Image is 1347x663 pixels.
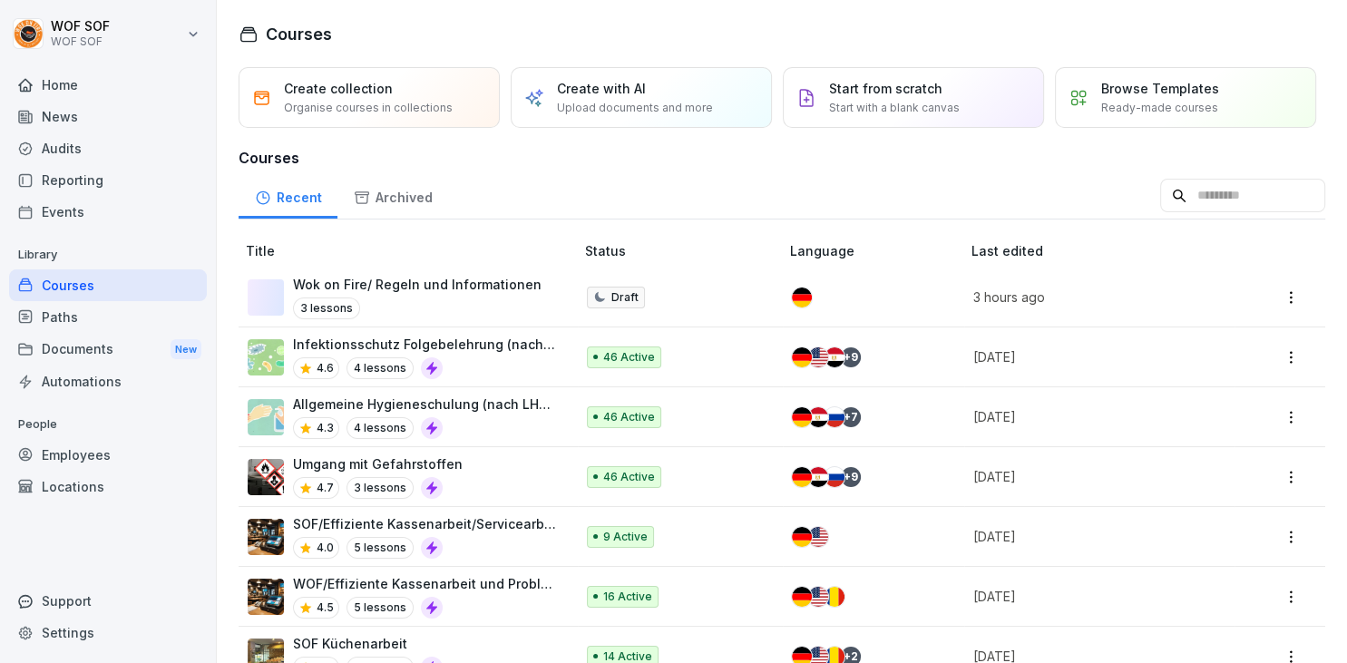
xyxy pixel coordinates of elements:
[347,477,414,499] p: 3 lessons
[808,347,828,367] img: us.svg
[317,420,334,436] p: 4.3
[9,333,207,366] a: DocumentsNew
[246,241,578,260] p: Title
[825,347,844,367] img: eg.svg
[603,589,652,605] p: 16 Active
[347,357,414,379] p: 4 lessons
[971,241,1235,260] p: Last edited
[792,288,812,307] img: de.svg
[248,339,284,375] img: tgff07aey9ahi6f4hltuk21p.png
[248,399,284,435] img: gxsnf7ygjsfsmxd96jxi4ufn.png
[284,79,393,98] p: Create collection
[171,339,201,360] div: New
[792,587,812,607] img: de.svg
[585,241,782,260] p: Status
[317,540,334,556] p: 4.0
[317,480,334,496] p: 4.7
[9,240,207,269] p: Library
[293,634,443,653] p: SOF Küchenarbeit
[293,514,556,533] p: SOF/Effiziente Kassenarbeit/Servicearbeit und Problemlösungen
[790,241,964,260] p: Language
[9,585,207,617] div: Support
[9,196,207,228] a: Events
[829,79,942,98] p: Start from scratch
[808,527,828,547] img: us.svg
[266,22,332,46] h1: Courses
[9,101,207,132] a: News
[239,172,337,219] a: Recent
[248,459,284,495] img: ro33qf0i8ndaw7nkfv0stvse.png
[9,333,207,366] div: Documents
[973,288,1213,307] p: 3 hours ago
[841,347,861,367] div: + 9
[1101,79,1219,98] p: Browse Templates
[337,172,448,219] a: Archived
[603,409,655,425] p: 46 Active
[293,395,556,414] p: Allgemeine Hygieneschulung (nach LHMV §4)
[611,289,639,306] p: Draft
[347,537,414,559] p: 5 lessons
[557,100,713,116] p: Upload documents and more
[293,297,360,319] p: 3 lessons
[51,35,110,48] p: WOF SOF
[347,417,414,439] p: 4 lessons
[792,407,812,427] img: de.svg
[9,410,207,439] p: People
[973,527,1213,546] p: [DATE]
[603,469,655,485] p: 46 Active
[973,347,1213,366] p: [DATE]
[825,407,844,427] img: ru.svg
[51,19,110,34] p: WOF SOF
[9,439,207,471] a: Employees
[973,407,1213,426] p: [DATE]
[239,147,1325,169] h3: Courses
[9,269,207,301] a: Courses
[9,69,207,101] a: Home
[317,600,334,616] p: 4.5
[808,407,828,427] img: eg.svg
[841,407,861,427] div: + 7
[557,79,646,98] p: Create with AI
[293,275,542,294] p: Wok on Fire/ Regeln und Informationen
[293,454,463,473] p: Umgang mit Gefahrstoffen
[9,366,207,397] a: Automations
[808,587,828,607] img: us.svg
[792,467,812,487] img: de.svg
[808,467,828,487] img: eg.svg
[825,467,844,487] img: ru.svg
[603,529,648,545] p: 9 Active
[973,467,1213,486] p: [DATE]
[9,617,207,648] a: Settings
[248,519,284,555] img: hylcge7l2zcqk2935eqvc2vv.png
[841,467,861,487] div: + 9
[1101,100,1218,116] p: Ready-made courses
[973,587,1213,606] p: [DATE]
[284,100,453,116] p: Organise courses in collections
[293,574,556,593] p: WOF/Effiziente Kassenarbeit und Problemlösungen
[347,597,414,619] p: 5 lessons
[792,527,812,547] img: de.svg
[792,347,812,367] img: de.svg
[829,100,960,116] p: Start with a blank canvas
[9,471,207,502] a: Locations
[603,349,655,366] p: 46 Active
[9,132,207,164] a: Audits
[825,587,844,607] img: ro.svg
[9,164,207,196] a: Reporting
[248,579,284,615] img: hylcge7l2zcqk2935eqvc2vv.png
[293,335,556,354] p: Infektionsschutz Folgebelehrung (nach §43 IfSG)
[9,301,207,333] a: Paths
